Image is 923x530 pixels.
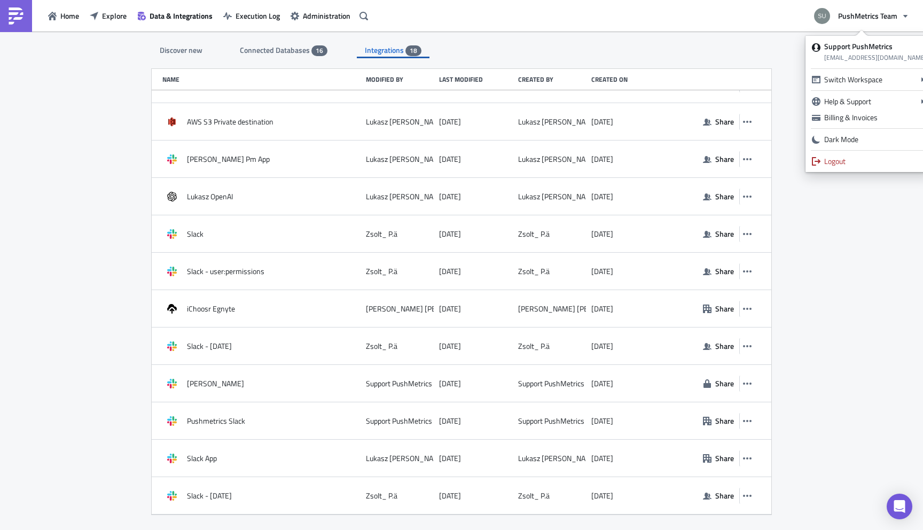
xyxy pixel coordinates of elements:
span: 16 [316,46,323,55]
time: 2025-06-03T14:27:02Z [439,341,461,351]
span: Execution Log [236,10,280,21]
time: 2025-06-03T14:27:02Z [591,341,613,351]
span: Slack - [DATE] [187,491,232,501]
span: Share [715,378,734,389]
div: Support PushMetrics [518,416,584,426]
span: Slack - [DATE] [187,341,232,351]
span: Slack App [187,454,217,463]
button: Share [698,225,739,242]
time: 2024-06-19T13:03:07Z [439,117,461,127]
button: Share [698,338,739,354]
a: Explore [84,7,132,24]
a: Home [43,7,84,24]
span: Pushmetrics Slack [187,416,245,426]
div: Support PushMetrics [366,379,432,388]
button: Share [698,113,739,130]
span: Lukasz OpenAI [187,192,233,201]
time: 2025-08-28T10:32:52Z [439,416,461,426]
span: Share [715,303,734,314]
a: Data & Integrations [132,7,218,24]
span: Share [715,266,734,277]
button: Execution Log [218,7,285,24]
time: 2025-09-23T07:07:42Z [591,491,613,501]
span: Data & Integrations [150,10,213,21]
div: Lukasz [PERSON_NAME] [518,117,599,127]
div: Lukasz [PERSON_NAME] [518,192,599,201]
div: Lukasz [PERSON_NAME] [518,154,599,164]
div: Help & Support [824,96,914,107]
img: PushMetrics [7,7,25,25]
button: Share [698,151,739,167]
span: PushMetrics Team [838,10,897,21]
span: Administration [303,10,350,21]
time: 2025-09-17T21:20:28Z [439,454,461,463]
span: Home [60,10,79,21]
span: Connected Databases [240,44,311,56]
span: Share [715,228,734,239]
time: 2024-09-13T16:04:04Z [439,154,461,164]
button: Share [698,375,739,392]
button: PushMetrics Team [808,4,915,28]
span: Slack - user:permissions [187,267,264,276]
div: Switch Workspace [824,74,914,85]
time: 2025-04-15T10:59:25Z [591,267,613,276]
time: 2025-08-28T10:32:52Z [591,416,613,426]
div: Zsolt_ P.ä [518,341,550,351]
time: 2025-07-17T14:54:11Z [591,379,613,388]
span: Integrations [365,44,405,56]
span: Slack [187,229,204,239]
div: Name [162,75,361,83]
time: 2024-09-13T16:04:04Z [591,154,613,164]
div: Discover new [152,42,210,58]
span: Share [715,191,734,202]
button: Share [698,450,739,466]
div: Last modified [439,75,513,83]
span: [PERSON_NAME] [187,379,244,388]
span: Share [715,153,734,165]
button: Share [698,487,739,504]
time: 2025-09-17T21:20:28Z [591,454,613,463]
span: Share [715,453,734,464]
div: Lukasz [PERSON_NAME] [366,454,447,463]
button: Share [698,188,739,205]
button: Share [698,412,739,429]
span: Explore [102,10,127,21]
time: 2025-05-16T09:09:08Z [439,304,461,314]
time: 2025-07-17T14:54:11Z [439,379,461,388]
span: Share [715,340,734,352]
button: Share [698,263,739,279]
time: 2025-04-15T10:59:25Z [439,267,461,276]
div: Zsolt_ P.ä [366,341,397,351]
div: Zsolt_ P.ä [518,267,550,276]
div: Created on [591,75,665,83]
div: Zsolt_ P.ä [366,267,397,276]
div: Lukasz [PERSON_NAME] [366,154,447,164]
div: Modified by [366,75,434,83]
div: Support PushMetrics [518,379,584,388]
span: Share [715,415,734,426]
time: 2025-09-23T07:07:42Z [439,491,461,501]
span: Share [715,116,734,127]
div: Lukasz [PERSON_NAME] [366,117,447,127]
time: 2024-10-17T20:08:36Z [439,192,461,201]
time: 2024-06-19T13:03:07Z [591,117,613,127]
img: Avatar [813,7,831,25]
span: Share [715,490,734,501]
button: Administration [285,7,356,24]
time: 2025-05-16T09:09:08Z [591,304,613,314]
div: [PERSON_NAME] [PERSON_NAME] [366,304,482,314]
div: Zsolt_ P.ä [366,229,397,239]
div: Lukasz [PERSON_NAME] [518,454,599,463]
div: Zsolt_ P.ä [518,229,550,239]
span: [PERSON_NAME] Pm App [187,154,270,164]
div: Lukasz [PERSON_NAME] [366,192,447,201]
span: iChoosr Egnyte [187,304,235,314]
time: 2024-10-17T20:08:36Z [591,192,613,201]
strong: Support PushMetrics [824,41,893,52]
div: Support PushMetrics [366,416,432,426]
span: 18 [410,46,417,55]
div: Open Intercom Messenger [887,494,912,519]
span: AWS S3 Private destination [187,117,273,127]
time: 2025-04-15T09:51:20Z [439,229,461,239]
